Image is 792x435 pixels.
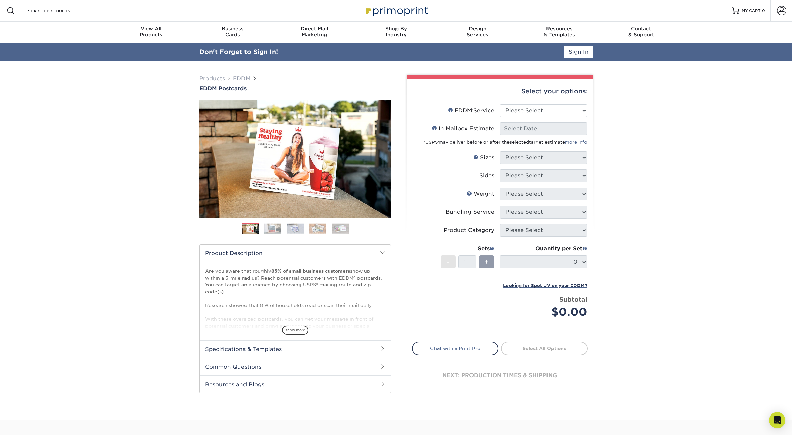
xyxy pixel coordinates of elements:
div: Sides [479,172,494,180]
span: + [484,257,489,267]
h2: Specifications & Templates [200,340,391,358]
img: EDDM 04 [309,223,326,234]
div: Products [110,26,192,38]
span: selected [510,140,529,145]
img: EDDM 05 [332,223,349,234]
span: show more [282,326,308,335]
a: DesignServices [437,22,519,43]
a: View AllProducts [110,22,192,43]
span: Direct Mail [273,26,355,32]
span: 0 [762,8,765,13]
img: EDDM Postcards 01 [199,92,391,225]
div: $0.00 [505,304,587,320]
h2: Resources and Blogs [200,375,391,393]
span: MY CART [742,8,761,14]
a: Products [199,75,225,82]
p: Are you aware that roughly show up within a 5-mile radius? Reach potential customers with EDDM® p... [205,268,385,391]
a: EDDM Postcards [199,85,391,92]
div: Sizes [473,154,494,162]
a: Looking for Spot UV on your EDDM? [503,282,587,288]
h2: Common Questions [200,358,391,375]
sup: ® [472,109,473,112]
div: Cards [192,26,273,38]
img: EDDM 03 [287,223,304,234]
a: more info [565,140,587,145]
div: Bundling Service [446,208,494,216]
span: EDDM Postcards [199,85,247,92]
input: SEARCH PRODUCTS..... [27,7,93,15]
span: Business [192,26,273,32]
div: Sets [441,245,494,253]
strong: Subtotal [559,295,587,303]
a: Direct MailMarketing [273,22,355,43]
h2: Product Description [200,245,391,262]
div: & Support [600,26,682,38]
div: Weight [467,190,494,198]
div: Services [437,26,519,38]
a: Select All Options [501,342,588,355]
img: EDDM 01 [242,223,259,235]
div: Select your options: [412,79,588,104]
div: Marketing [273,26,355,38]
span: Shop By [355,26,437,32]
div: Don't Forget to Sign In! [199,47,278,57]
div: Open Intercom Messenger [769,412,785,428]
img: Primoprint [363,3,430,18]
div: & Templates [519,26,600,38]
div: In Mailbox Estimate [432,125,494,133]
a: Shop ByIndustry [355,22,437,43]
a: Resources& Templates [519,22,600,43]
a: Sign In [564,46,593,58]
a: BusinessCards [192,22,273,43]
small: *USPS may deliver before or after the target estimate [423,140,587,145]
small: Looking for Spot UV on your EDDM? [503,283,587,288]
div: Product Category [444,226,494,234]
div: EDDM Service [448,107,494,115]
span: Contact [600,26,682,32]
strong: 85% of small business customers [271,268,350,274]
span: View All [110,26,192,32]
div: next: production times & shipping [412,355,588,396]
a: Contact& Support [600,22,682,43]
input: Select Date [500,122,587,135]
img: EDDM 02 [264,223,281,234]
a: EDDM [233,75,251,82]
span: - [447,257,450,267]
div: Industry [355,26,437,38]
span: Resources [519,26,600,32]
a: Chat with a Print Pro [412,342,498,355]
div: Quantity per Set [500,245,587,253]
span: Design [437,26,519,32]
